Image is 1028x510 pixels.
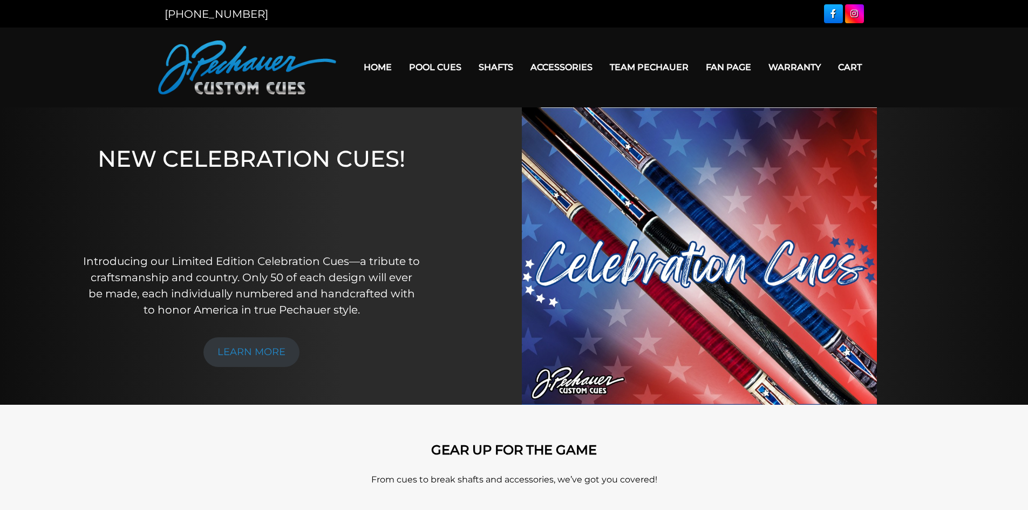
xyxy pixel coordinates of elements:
[203,337,299,367] a: LEARN MORE
[355,53,400,81] a: Home
[207,473,822,486] p: From cues to break shafts and accessories, we’ve got you covered!
[400,53,470,81] a: Pool Cues
[697,53,760,81] a: Fan Page
[431,442,597,458] strong: GEAR UP FOR THE GAME
[165,8,268,21] a: [PHONE_NUMBER]
[601,53,697,81] a: Team Pechauer
[83,253,421,318] p: Introducing our Limited Edition Celebration Cues—a tribute to craftsmanship and country. Only 50 ...
[760,53,829,81] a: Warranty
[522,53,601,81] a: Accessories
[470,53,522,81] a: Shafts
[829,53,870,81] a: Cart
[158,40,336,94] img: Pechauer Custom Cues
[83,145,421,239] h1: NEW CELEBRATION CUES!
